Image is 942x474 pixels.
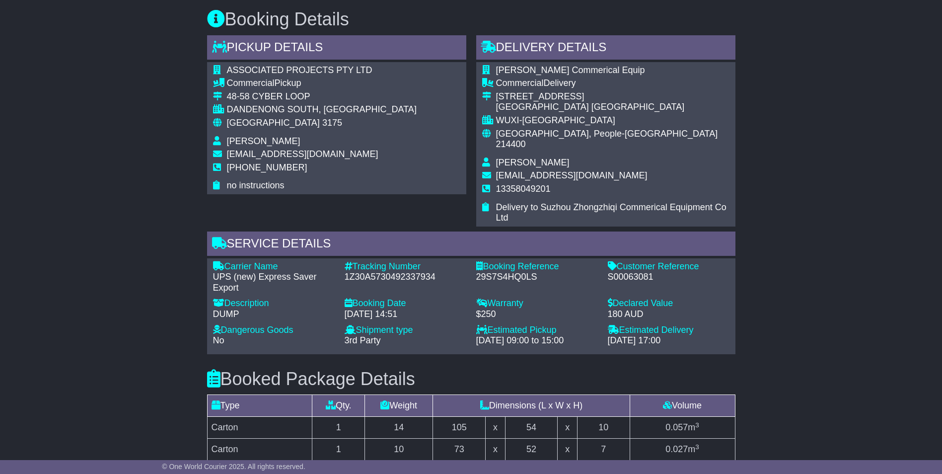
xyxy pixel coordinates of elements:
span: Commercial [496,78,544,88]
div: Tracking Number [345,261,466,272]
td: Qty. [312,395,365,417]
td: m [630,439,735,461]
td: Carton [207,439,312,461]
div: Service Details [207,232,735,258]
span: [GEOGRAPHIC_DATA], People-[GEOGRAPHIC_DATA] [496,129,718,139]
span: ASSOCIATED PROJECTS PTY LTD [227,65,372,75]
div: 29S7S4HQ0LS [476,272,598,283]
td: 54 [505,417,558,439]
div: Declared Value [608,298,729,309]
td: Dimensions (L x W x H) [433,395,630,417]
td: x [486,417,505,439]
span: [GEOGRAPHIC_DATA] [227,118,320,128]
span: 3175 [322,118,342,128]
span: 3rd Party [345,335,381,345]
td: 10 [577,417,630,439]
div: 180 AUD [608,309,729,320]
div: Dangerous Goods [213,325,335,336]
span: 0.057 [665,422,688,432]
span: Commercial [227,78,275,88]
div: [DATE] 17:00 [608,335,729,346]
td: x [486,439,505,461]
div: Shipment type [345,325,466,336]
span: [EMAIL_ADDRESS][DOMAIN_NAME] [496,170,648,180]
span: [PERSON_NAME] Commerical Equip [496,65,645,75]
span: No [213,335,224,345]
div: Estimated Delivery [608,325,729,336]
sup: 3 [695,421,699,429]
div: Customer Reference [608,261,729,272]
div: DANDENONG SOUTH, [GEOGRAPHIC_DATA] [227,104,417,115]
div: WUXI-[GEOGRAPHIC_DATA] [496,115,729,126]
div: Delivery [496,78,729,89]
div: Pickup [227,78,417,89]
td: 14 [365,417,433,439]
td: 73 [433,439,486,461]
h3: Booked Package Details [207,369,735,389]
span: no instructions [227,180,285,190]
div: Carrier Name [213,261,335,272]
span: 13358049201 [496,184,551,194]
div: [DATE] 14:51 [345,309,466,320]
td: x [558,439,577,461]
td: Volume [630,395,735,417]
td: 7 [577,439,630,461]
div: Booking Reference [476,261,598,272]
td: 52 [505,439,558,461]
h3: Booking Details [207,9,735,29]
span: 214400 [496,139,526,149]
div: Delivery Details [476,35,735,62]
sup: 3 [695,443,699,451]
div: Pickup Details [207,35,466,62]
span: © One World Courier 2025. All rights reserved. [162,463,305,471]
div: 48-58 CYBER LOOP [227,91,417,102]
span: [EMAIL_ADDRESS][DOMAIN_NAME] [227,149,378,159]
div: [STREET_ADDRESS] [496,91,729,102]
div: Warranty [476,298,598,309]
div: $250 [476,309,598,320]
span: Delivery to Suzhou Zhongzhiqi Commerical Equipment Co Ltd [496,202,726,223]
div: UPS (new) Express Saver Export [213,272,335,293]
span: [PERSON_NAME] [227,136,300,146]
div: 1Z30A5730492337934 [345,272,466,283]
td: m [630,417,735,439]
td: Carton [207,417,312,439]
div: Estimated Pickup [476,325,598,336]
span: [PHONE_NUMBER] [227,162,307,172]
span: 0.027 [665,444,688,454]
td: Type [207,395,312,417]
div: Booking Date [345,298,466,309]
div: [GEOGRAPHIC_DATA] [GEOGRAPHIC_DATA] [496,102,729,113]
div: [DATE] 09:00 to 15:00 [476,335,598,346]
td: 10 [365,439,433,461]
td: x [558,417,577,439]
div: S00063081 [608,272,729,283]
td: 1 [312,439,365,461]
td: 105 [433,417,486,439]
span: [PERSON_NAME] [496,158,570,167]
td: Weight [365,395,433,417]
div: DUMP [213,309,335,320]
td: 1 [312,417,365,439]
div: Description [213,298,335,309]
